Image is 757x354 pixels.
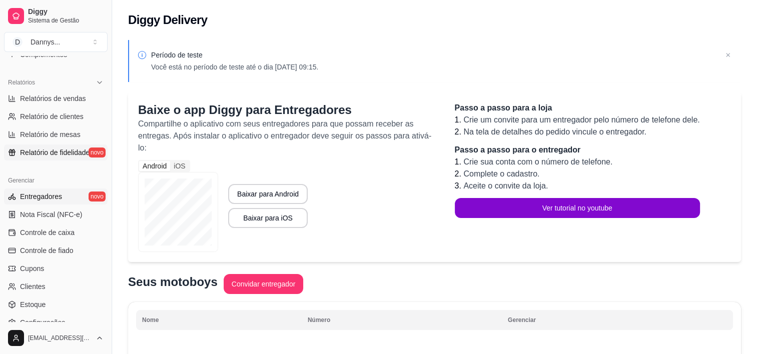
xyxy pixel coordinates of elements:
span: Relatório de fidelidade [20,147,90,157]
th: Nome [136,310,302,330]
span: Entregadores [20,191,62,201]
div: Android [139,161,170,171]
span: Relatórios [8,78,35,86]
span: Na tela de detalhes do pedido vincule o entregador. [463,127,646,136]
a: Configurações [4,314,108,330]
p: Compartilhe o aplicativo com seus entregadores para que possam receber as entregas. Após instalar... [138,118,435,154]
h2: Diggy Delivery [128,12,207,28]
span: Complete o cadastro. [463,169,539,178]
button: Convidar entregador [224,274,304,294]
span: Aceite o convite da loja. [463,181,548,190]
a: Nota Fiscal (NFC-e) [4,206,108,222]
p: Você está no período de teste até o dia [DATE] 09:15. [151,62,318,72]
span: Nota Fiscal (NFC-e) [20,209,82,219]
a: Relatório de mesas [4,126,108,142]
button: Select a team [4,32,108,52]
a: Controle de caixa [4,224,108,240]
span: Cupons [20,263,44,273]
a: Estoque [4,296,108,312]
button: [EMAIL_ADDRESS][DOMAIN_NAME] [4,326,108,350]
button: Ver tutorial no youtube [455,198,700,218]
a: Relatório de clientes [4,108,108,124]
span: Configurações [20,317,65,327]
span: Controle de caixa [20,227,75,237]
a: Controle de fiado [4,242,108,258]
span: Sistema de Gestão [28,16,104,24]
a: Entregadoresnovo [4,188,108,204]
span: Relatório de mesas [20,129,81,139]
span: [EMAIL_ADDRESS][DOMAIN_NAME] [28,334,92,342]
a: Relatório de fidelidadenovo [4,144,108,160]
button: Baixar para Android [228,184,308,204]
a: Relatórios de vendas [4,90,108,106]
th: Gerenciar [502,310,733,330]
span: Controle de fiado [20,245,74,255]
span: Estoque [20,299,46,309]
span: Crie um convite para um entregador pelo número de telefone dele. [463,115,699,124]
th: Número [302,310,502,330]
a: Cupons [4,260,108,276]
li: 1. [455,114,700,126]
li: 3. [455,180,700,192]
span: D [13,37,23,47]
li: 2. [455,168,700,180]
div: Gerenciar [4,172,108,188]
span: Relatórios de vendas [20,93,86,103]
p: Período de teste [151,50,318,60]
span: Diggy [28,7,104,16]
p: Passo a passo para o entregador [455,144,700,156]
span: Relatório de clientes [20,111,84,121]
div: Dannys ... [31,37,60,47]
span: Crie sua conta com o número de telefone. [463,157,612,166]
p: Baixe o app Diggy para Entregadores [138,102,435,118]
a: Clientes [4,278,108,294]
button: Baixar para iOS [228,208,308,228]
p: Passo a passo para a loja [455,102,700,114]
a: DiggySistema de Gestão [4,4,108,28]
span: Clientes [20,281,46,291]
li: 2. [455,126,700,138]
div: iOS [170,161,189,171]
li: 1. [455,156,700,168]
p: Seus motoboys [128,274,218,290]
